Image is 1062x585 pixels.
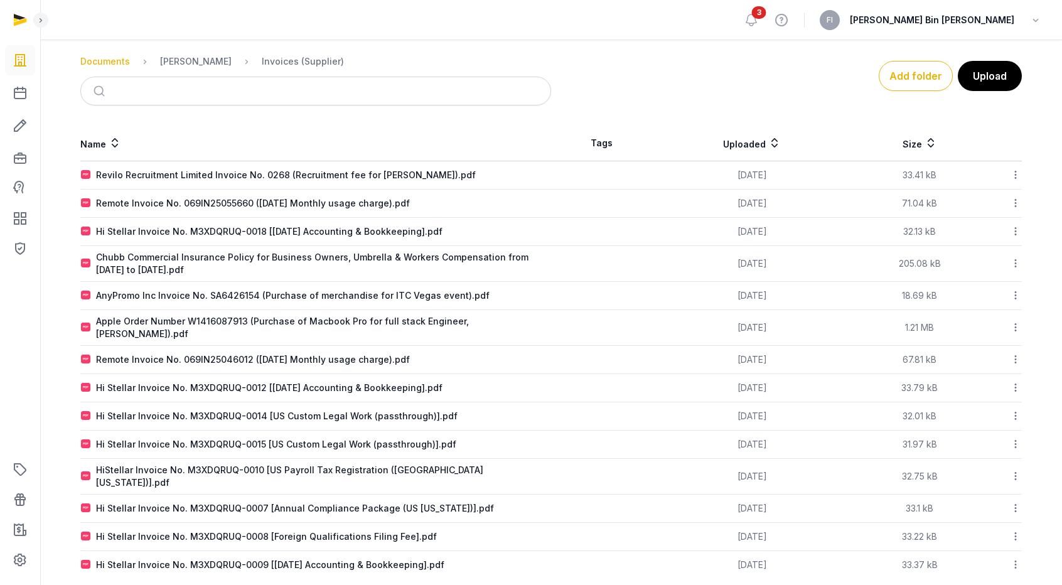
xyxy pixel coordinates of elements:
[96,315,550,340] div: Apple Order Number W1416087913 (Purchase of Macbook Pro for full stack Engineer, [PERSON_NAME]).pdf
[81,560,91,570] img: pdf.svg
[86,77,115,105] button: Submit
[850,13,1014,28] span: [PERSON_NAME] Bin [PERSON_NAME]
[737,198,767,208] span: [DATE]
[852,431,987,459] td: 31.97 kB
[827,16,833,24] span: FI
[96,530,437,543] div: Hi Stellar Invoice No. M3XDQRUQ-0008 [Foreign Qualifications Filing Fee].pdf
[96,410,458,422] div: Hi Stellar Invoice No. M3XDQRUQ-0014 [US Custom Legal Work (passthrough)].pdf
[852,402,987,431] td: 32.01 kB
[96,251,550,276] div: Chubb Commercial Insurance Policy for Business Owners, Umbrella & Workers Compensation from [DATE...
[96,464,550,489] div: HiStellar Invoice No. M3XDQRUQ-0010 [US Payroll Tax Registration ([GEOGRAPHIC_DATA] [US_STATE])].pdf
[958,61,1022,91] button: Upload
[96,169,476,181] div: Revilo Recruitment Limited Invoice No. 0268 (Recruitment fee for [PERSON_NAME]).pdf
[737,169,767,180] span: [DATE]
[737,258,767,269] span: [DATE]
[737,226,767,237] span: [DATE]
[852,282,987,310] td: 18.69 kB
[81,323,91,333] img: pdf.svg
[852,246,987,282] td: 205.08 kB
[737,503,767,513] span: [DATE]
[852,218,987,246] td: 32.13 kB
[852,346,987,374] td: 67.81 kB
[852,161,987,190] td: 33.41 kB
[96,289,490,302] div: AnyPromo Inc Invoice No. SA6426154 (Purchase of merchandise for ITC Vegas event).pdf
[96,559,444,571] div: Hi Stellar Invoice No. M3XDQRUQ-0009 [[DATE] Accounting & Bookkeeping].pdf
[96,502,494,515] div: Hi Stellar Invoice No. M3XDQRUQ-0007 [Annual Compliance Package (US [US_STATE])].pdf
[81,532,91,542] img: pdf.svg
[80,46,551,77] nav: Breadcrumb
[737,439,767,449] span: [DATE]
[820,10,840,30] button: FI
[551,126,652,161] th: Tags
[160,55,232,68] div: [PERSON_NAME]
[852,190,987,218] td: 71.04 kB
[81,227,91,237] img: pdf.svg
[96,382,442,394] div: Hi Stellar Invoice No. M3XDQRUQ-0012 [[DATE] Accounting & Bookkeeping].pdf
[81,471,91,481] img: pdf.svg
[852,374,987,402] td: 33.79 kB
[262,55,344,68] div: Invoices (Supplier)
[96,353,410,366] div: Remote Invoice No. 069IN25046012 ([DATE] Monthly usage charge).pdf
[737,290,767,301] span: [DATE]
[81,259,91,269] img: pdf.svg
[879,61,953,91] button: Add folder
[737,559,767,570] span: [DATE]
[737,354,767,365] span: [DATE]
[81,383,91,393] img: pdf.svg
[737,471,767,481] span: [DATE]
[96,197,410,210] div: Remote Invoice No. 069IN25055660 ([DATE] Monthly usage charge).pdf
[81,439,91,449] img: pdf.svg
[81,198,91,208] img: pdf.svg
[737,382,767,393] span: [DATE]
[852,310,987,346] td: 1.21 MB
[96,438,456,451] div: Hi Stellar Invoice No. M3XDQRUQ-0015 [US Custom Legal Work (passthrough)].pdf
[81,170,91,180] img: pdf.svg
[81,503,91,513] img: pdf.svg
[80,126,551,161] th: Name
[652,126,852,161] th: Uploaded
[852,126,987,161] th: Size
[752,6,766,19] span: 3
[737,322,767,333] span: [DATE]
[81,291,91,301] img: pdf.svg
[737,531,767,542] span: [DATE]
[81,355,91,365] img: pdf.svg
[96,225,442,238] div: Hi Stellar Invoice No. M3XDQRUQ-0018 [[DATE] Accounting & Bookkeeping].pdf
[836,439,1062,585] iframe: Chat Widget
[81,411,91,421] img: pdf.svg
[737,411,767,421] span: [DATE]
[80,55,130,68] div: Documents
